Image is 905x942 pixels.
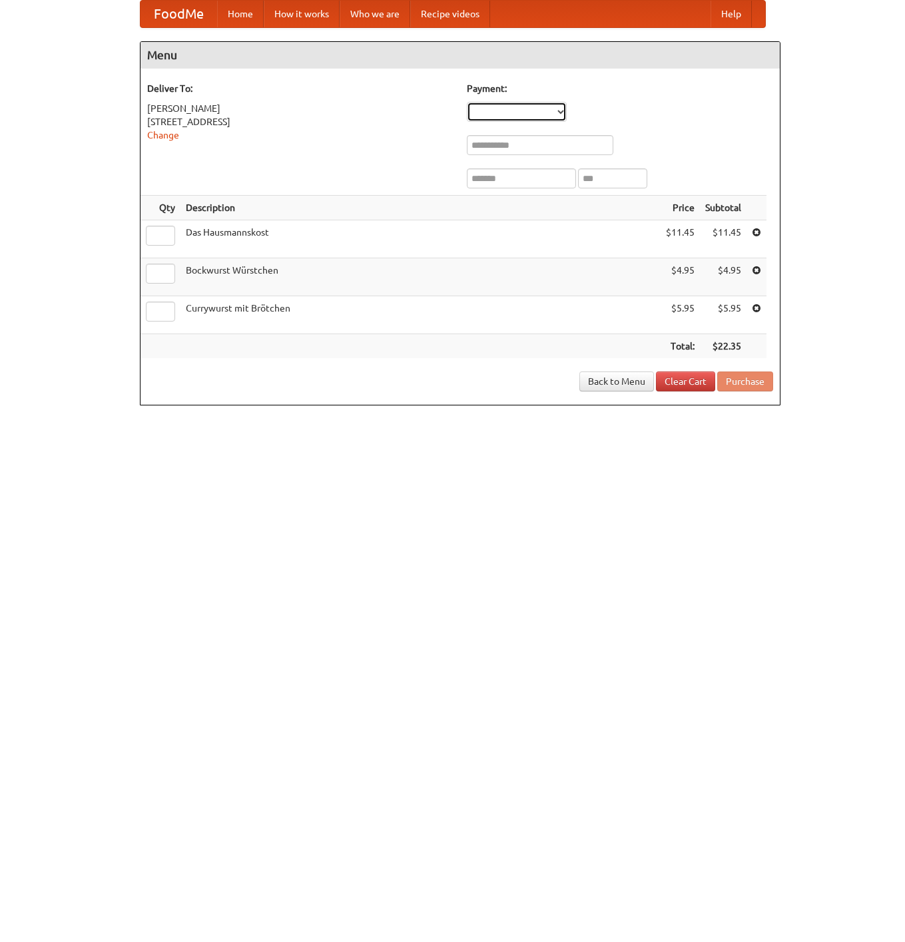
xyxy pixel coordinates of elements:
[180,296,661,334] td: Currywurst mit Brötchen
[141,196,180,220] th: Qty
[700,296,747,334] td: $5.95
[661,196,700,220] th: Price
[711,1,752,27] a: Help
[141,42,780,69] h4: Menu
[656,371,715,391] a: Clear Cart
[700,334,747,359] th: $22.35
[141,1,217,27] a: FoodMe
[661,258,700,296] td: $4.95
[340,1,410,27] a: Who we are
[700,258,747,296] td: $4.95
[147,82,453,95] h5: Deliver To:
[410,1,490,27] a: Recipe videos
[264,1,340,27] a: How it works
[700,220,747,258] td: $11.45
[717,371,773,391] button: Purchase
[147,130,179,140] a: Change
[661,334,700,359] th: Total:
[579,371,654,391] a: Back to Menu
[217,1,264,27] a: Home
[180,220,661,258] td: Das Hausmannskost
[147,102,453,115] div: [PERSON_NAME]
[147,115,453,128] div: [STREET_ADDRESS]
[661,296,700,334] td: $5.95
[180,258,661,296] td: Bockwurst Würstchen
[700,196,747,220] th: Subtotal
[661,220,700,258] td: $11.45
[180,196,661,220] th: Description
[467,82,773,95] h5: Payment:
